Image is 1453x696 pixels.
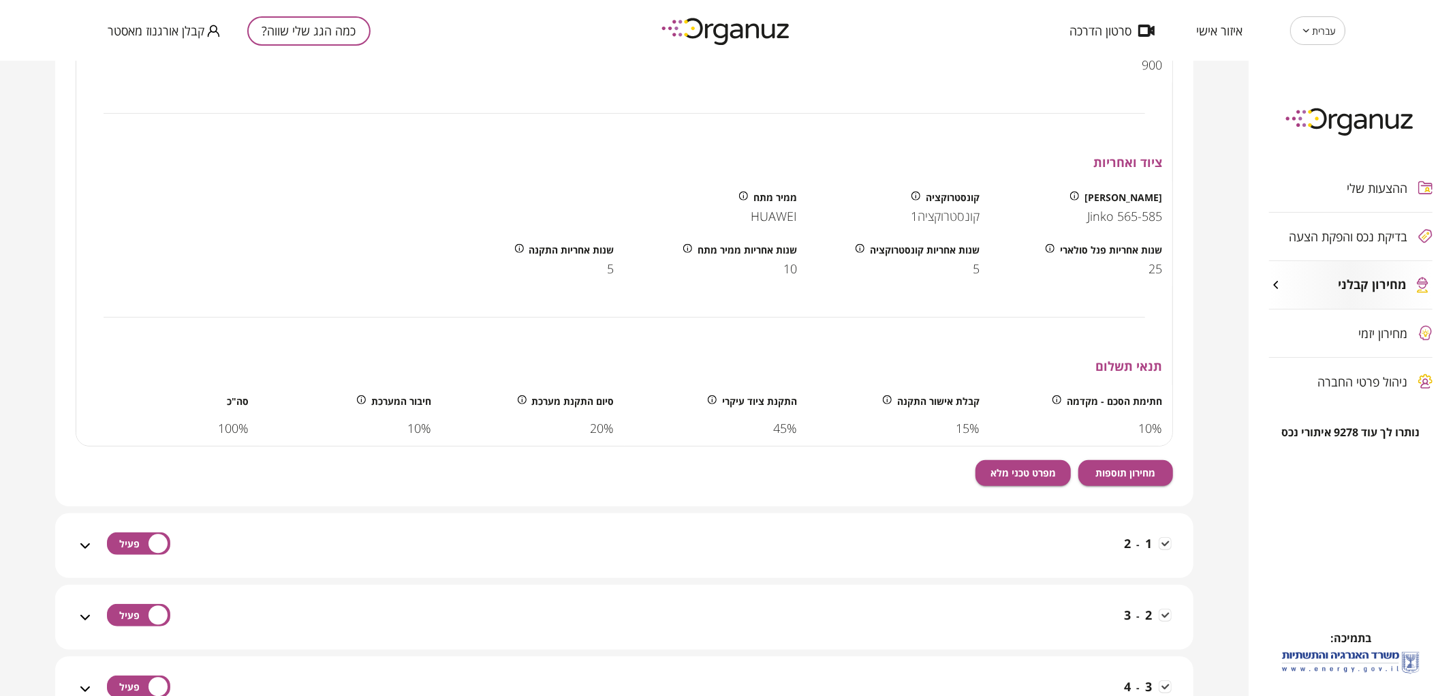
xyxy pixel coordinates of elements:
span: ההצעות שלי [1347,181,1408,195]
span: 5 [608,262,614,277]
span: התקנת ציוד עיקרי [722,395,797,407]
button: מפרט טכני מלא [975,460,1071,486]
span: סרטון הדרכה [1069,24,1131,37]
span: בדיקת נכס והפקת הצעה [1290,230,1408,243]
span: HUAWEI [751,209,797,224]
span: מחירון קבלני [1339,277,1407,292]
span: שנות אחריות פנל סולארי [1060,244,1162,256]
span: סה"כ [87,395,249,407]
span: ניהול פרטי החברה [1318,375,1408,389]
img: logo [1276,102,1426,140]
span: קונסטרוקציה1 [911,209,980,224]
span: 15% [956,421,980,436]
span: מפרט טכני מלא [990,467,1056,479]
button: קבלן אורגנוז מאסטר [108,22,220,40]
span: שנות אחריות קונסטרוקציה [870,244,980,256]
button: מחירון קבלני [1269,261,1433,309]
span: 1 [1145,535,1152,551]
span: 2 [1124,535,1131,551]
span: 4 [1124,678,1131,695]
span: חיבור המערכת [371,395,431,407]
span: - [1136,538,1140,551]
span: ציוד ואחריות [1093,154,1162,170]
button: סרטון הדרכה [1049,24,1175,37]
span: שנות אחריות ממיר מתח [698,244,797,256]
span: 100 % [87,421,249,436]
span: קבלת אישור התקנה [897,395,980,407]
span: 900 [1142,58,1162,73]
span: 10% [1138,421,1162,436]
span: בתמיכה: [1330,631,1371,646]
span: 20% [591,421,614,436]
span: 25 [1149,262,1162,277]
span: 45% [773,421,797,436]
span: Jinko 565-585 [1087,209,1162,224]
span: תנאי תשלום [1095,358,1162,374]
button: כמה הגג שלי שווה? [247,16,371,46]
span: סיום התקנת מערכת [532,395,614,407]
button: ההצעות שלי [1269,164,1433,212]
span: מחירון תוספות [1095,467,1155,479]
span: מחירון יזמי [1359,327,1408,340]
span: 10% [407,421,431,436]
span: 3 [1145,678,1152,695]
span: [PERSON_NAME] [1084,192,1162,203]
button: מחירון יזמי [1269,309,1433,357]
span: קונסטרוקציה [926,192,980,203]
span: 5 [973,262,980,277]
div: 2-3 [76,585,1173,650]
div: 1-2 [76,513,1173,578]
button: מחירון תוספות [1078,460,1174,486]
span: חתימת הסכם - מקדמה [1067,395,1162,407]
span: 2 [1145,607,1152,623]
span: ממיר מתח [753,192,797,203]
div: עברית [1290,12,1345,50]
button: בדיקת נכס והפקת הצעה [1269,213,1433,260]
span: 3 [1124,607,1131,623]
img: logo [652,12,802,50]
span: שנות אחריות התקנה [529,244,614,256]
img: לוגו משרד האנרגיה [1279,646,1422,678]
span: - [1136,609,1140,622]
button: ניהול פרטי החברה [1269,358,1433,406]
button: איזור אישי [1176,24,1263,37]
span: 10 [783,262,797,277]
span: - [1136,681,1140,694]
span: נותרו לך עוד 9278 איתורי נכס [1282,426,1420,439]
span: קבלן אורגנוז מאסטר [108,24,204,37]
span: איזור אישי [1196,24,1243,37]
